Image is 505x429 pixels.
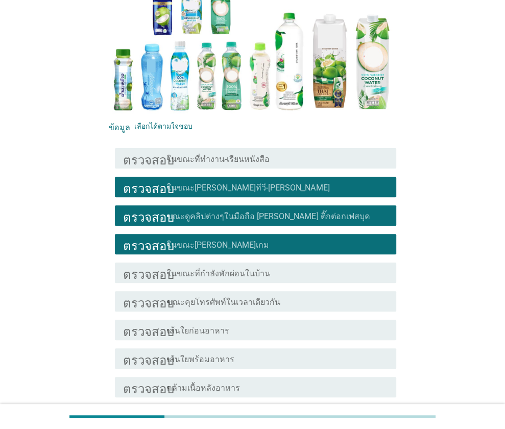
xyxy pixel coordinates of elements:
font: ข้อมูล [109,122,130,130]
font: กล้ามเนื้อหลังอาหาร [167,383,240,393]
font: ตรวจสอบ [123,181,174,193]
font: ตรวจสอบ [123,381,174,393]
font: ตรวจสอบ [123,267,174,279]
font: ตรวจสอบ [123,352,174,365]
font: ตรวจสอบ [123,238,174,250]
font: ตรวจสอบ [123,295,174,307]
font: เส้นใยพร้อมอาหาร [167,354,234,364]
font: ในขณะ[PERSON_NAME]เกม [167,240,269,250]
font: ตรวจสอบ [123,209,174,222]
font: ตรวจสอบ [123,152,174,164]
font: เลือกได้ตามใจชอบ [134,122,193,130]
font: ในขณะ[PERSON_NAME]ทีวี-[PERSON_NAME] [167,183,329,193]
font: ในขณะที่ทำงาน-เรียนหนังสือ [167,154,270,164]
font: ขณะดูคลิปต่างๆในมือถือ [PERSON_NAME] ติ๊กต่อกเฟสบุค [167,211,370,221]
font: ตรวจสอบ [123,324,174,336]
font: เส้นใยก่อนอาหาร [167,326,229,336]
font: ขณะคุยโทรศัพท์ในเวลาเดียวกัน [167,297,280,307]
font: ในขณะที่กำลังพักผ่อนในบ้าน [167,269,270,278]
